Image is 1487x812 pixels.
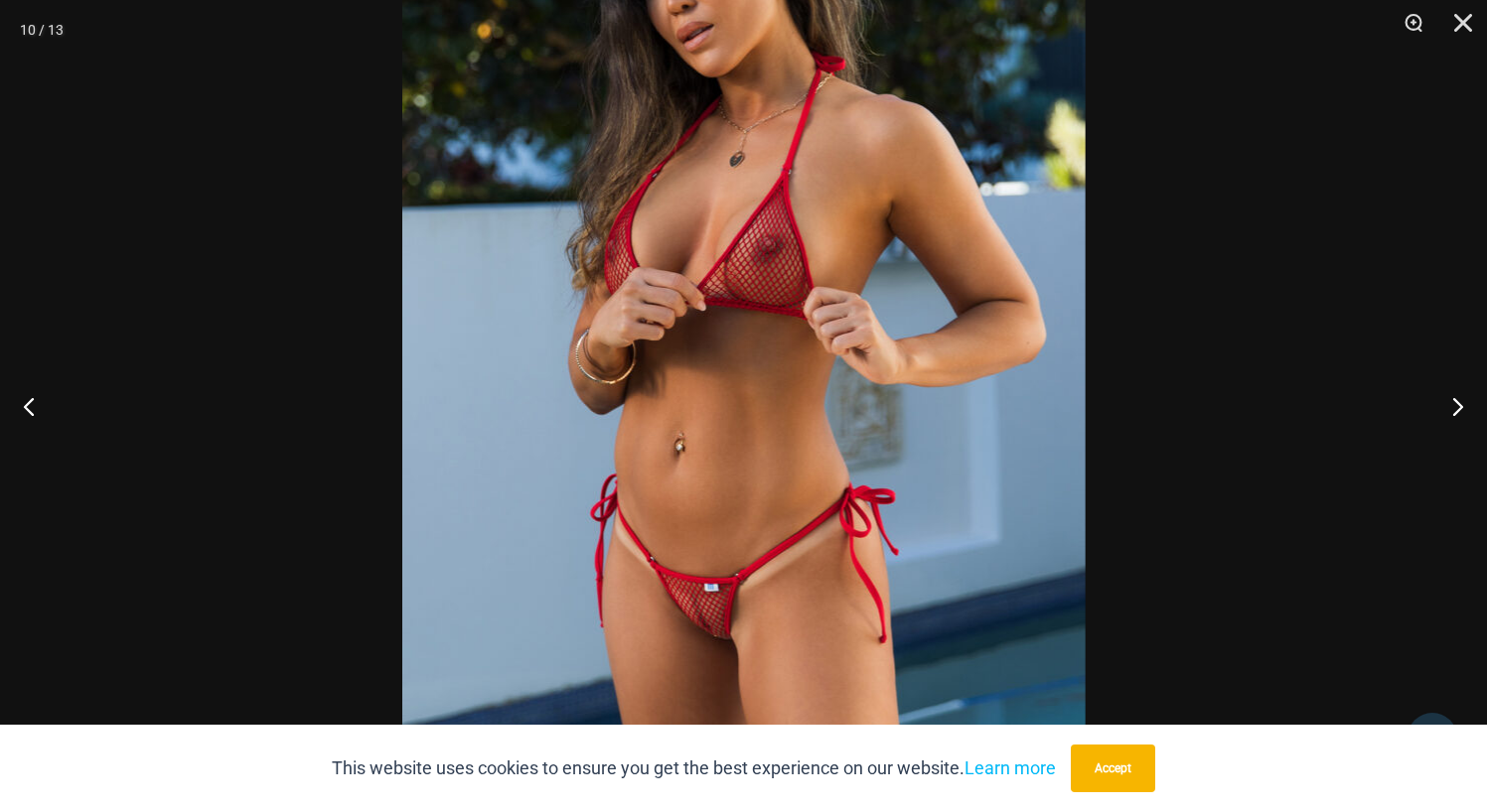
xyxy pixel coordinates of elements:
div: 10 / 13 [20,15,64,45]
p: This website uses cookies to ensure you get the best experience on our website. [332,753,1056,783]
a: Learn more [965,757,1056,778]
button: Next [1413,356,1487,456]
button: Accept [1071,744,1155,792]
